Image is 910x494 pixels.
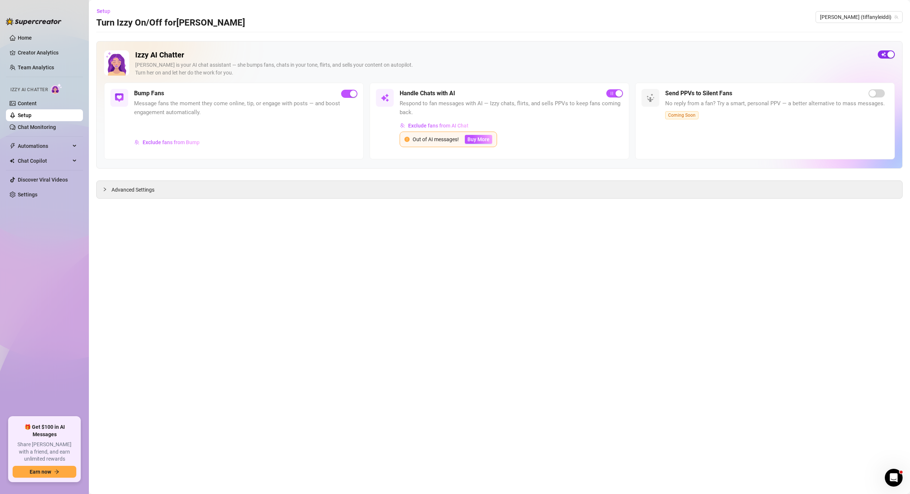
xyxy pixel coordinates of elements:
[646,93,655,102] img: svg%3e
[6,18,61,25] img: logo-BBDzfeDw.svg
[665,111,699,119] span: Coming Soon
[18,47,77,59] a: Creator Analytics
[10,143,16,149] span: thunderbolt
[665,89,732,98] h5: Send PPVs to Silent Fans
[134,89,164,98] h5: Bump Fans
[103,187,107,192] span: collapsed
[13,466,76,478] button: Earn nowarrow-right
[18,155,70,167] span: Chat Copilot
[134,136,200,148] button: Exclude fans from Bump
[18,140,70,152] span: Automations
[18,100,37,106] a: Content
[885,469,903,487] iframe: Intercom live chat
[665,99,885,108] span: No reply from a fan? Try a smart, personal PPV — a better alternative to mass messages.
[13,424,76,438] span: 🎁 Get $100 in AI Messages
[96,17,245,29] h3: Turn Izzy On/Off for [PERSON_NAME]
[134,99,357,117] span: Message fans the moment they come online, tip, or engage with posts — and boost engagement automa...
[135,50,872,60] h2: Izzy AI Chatter
[104,50,129,76] img: Izzy AI Chatter
[408,123,469,129] span: Exclude fans from AI Chat
[404,137,410,142] span: exclamation-circle
[54,469,59,474] span: arrow-right
[465,135,492,144] button: Buy More
[10,158,14,163] img: Chat Copilot
[103,185,111,193] div: collapsed
[97,8,110,14] span: Setup
[135,61,872,77] div: [PERSON_NAME] is your AI chat assistant — she bumps fans, chats in your tone, flirts, and sells y...
[400,120,469,132] button: Exclude fans from AI Chat
[143,139,200,145] span: Exclude fans from Bump
[115,93,124,102] img: svg%3e
[30,469,51,475] span: Earn now
[413,135,459,143] div: Out of AI messages!
[13,441,76,463] span: Share [PERSON_NAME] with a friend, and earn unlimited rewards
[18,35,32,41] a: Home
[18,177,68,183] a: Discover Viral Videos
[400,89,455,98] h5: Handle Chats with AI
[96,5,116,17] button: Setup
[380,93,389,102] img: svg%3e
[18,64,54,70] a: Team Analytics
[51,83,62,94] img: AI Chatter
[894,15,899,19] span: team
[18,192,37,198] a: Settings
[134,140,140,145] img: svg%3e
[111,186,154,194] span: Advanced Settings
[820,11,898,23] span: Tiffany (tiffanyleiddi)
[18,112,31,118] a: Setup
[400,123,405,128] img: svg%3e
[18,124,56,130] a: Chat Monitoring
[10,86,48,93] span: Izzy AI Chatter
[467,136,490,142] span: Buy More
[400,99,623,117] span: Respond to fan messages with AI — Izzy chats, flirts, and sells PPVs to keep fans coming back.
